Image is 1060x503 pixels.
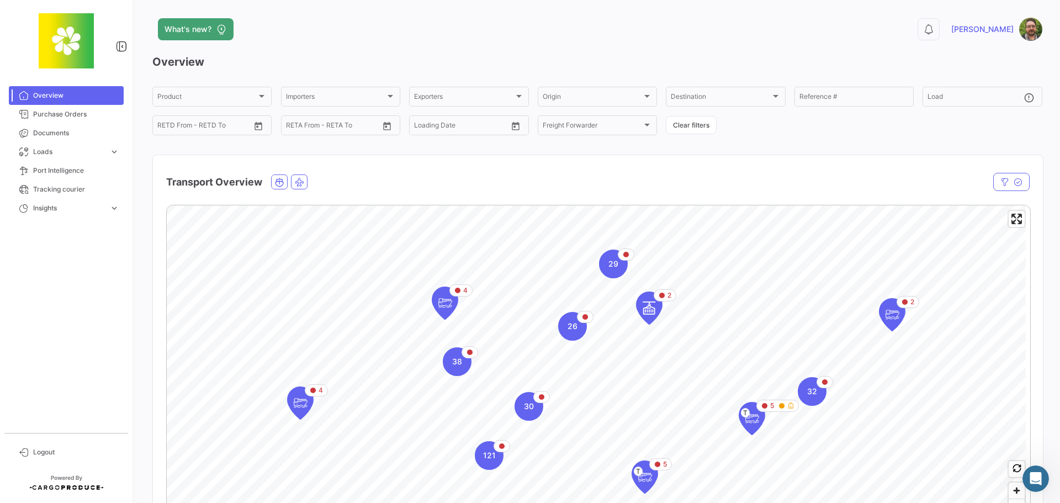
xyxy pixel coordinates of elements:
span: Destination [671,94,770,102]
p: How can we help? [22,97,199,116]
div: Map marker [287,386,314,420]
h3: Overview [152,54,1042,70]
a: Purchase Orders [9,105,124,124]
div: Map marker [432,287,458,320]
span: Exporters [414,94,513,102]
span: Purchase Orders [33,109,119,119]
span: Messages [147,372,185,380]
input: From [414,123,430,131]
span: 5 [663,459,667,469]
span: Overview [33,91,119,100]
div: Map marker [558,312,587,341]
input: To [181,123,225,131]
span: 38 [452,356,462,367]
div: Map marker [443,347,471,376]
button: Air [291,175,307,189]
a: Port Intelligence [9,161,124,180]
span: T [741,408,750,417]
button: Clear filters [666,116,717,134]
button: Open calendar [507,118,524,134]
div: Profile image for AndrielleYes, that’s correct. The issue wasn’t with the platform, but with the ... [12,146,209,187]
span: Logout [33,447,119,457]
div: Map marker [632,460,658,494]
div: Andrielle [49,167,83,178]
a: Documents [9,124,124,142]
div: Send us a message [11,193,210,224]
button: Zoom in [1009,483,1025,499]
span: 29 [608,258,618,269]
p: Hi [PERSON_NAME] [22,78,199,97]
span: Tracking courier [33,184,119,194]
span: 32 [807,386,817,397]
span: expand_more [109,147,119,157]
div: Map marker [879,298,905,331]
input: To [437,123,481,131]
img: SR.jpg [1019,18,1042,41]
input: To [309,123,353,131]
div: • [DATE] [86,167,116,178]
span: 2 [667,290,671,300]
span: 121 [483,450,496,461]
div: Recent messageProfile image for AndrielleYes, that’s correct. The issue wasn’t with the platform,... [11,130,210,188]
button: Messages [110,345,221,389]
span: Home [43,372,67,380]
input: From [286,123,301,131]
div: Map marker [798,377,826,406]
div: Map marker [636,292,662,325]
span: Freight Forwarder [543,123,642,131]
div: Recent message [23,139,198,151]
img: logo [22,24,107,35]
a: Tracking courier [9,180,124,199]
span: What's new? [165,24,211,35]
div: Map marker [599,250,628,278]
button: Enter fullscreen [1009,211,1025,227]
span: Loads [33,147,105,157]
div: Profile image for Andrielle [23,156,45,178]
span: Documents [33,128,119,138]
span: Yes, that’s correct. The issue wasn’t with the platform, but with the documentation uploaded. It ... [49,156,946,165]
img: 8664c674-3a9e-46e9-8cba-ffa54c79117b.jfif [39,13,94,68]
span: expand_more [109,203,119,213]
button: Open calendar [379,118,395,134]
div: Profile image for Andrielle [129,18,151,40]
span: Product [157,94,257,102]
div: Profile image for Juan [150,18,172,40]
span: T [634,467,643,476]
iframe: Intercom live chat [1022,465,1049,492]
span: 5 [770,401,774,411]
span: 4 [319,385,323,395]
span: 2 [910,297,914,307]
div: Map marker [475,441,504,470]
span: Importers [286,94,385,102]
input: From [157,123,173,131]
span: Port Intelligence [33,166,119,176]
div: Close [190,18,210,38]
span: Insights [33,203,105,213]
span: 4 [463,285,468,295]
div: Send us a message [23,203,184,214]
span: 26 [568,321,577,332]
div: Map marker [515,392,543,421]
button: What's new? [158,18,234,40]
span: [PERSON_NAME] [951,24,1014,35]
button: Open calendar [250,118,267,134]
div: Map marker [739,402,765,435]
span: Origin [543,94,642,102]
button: Ocean [272,175,287,189]
h4: Transport Overview [166,174,262,190]
a: Overview [9,86,124,105]
span: 30 [524,401,534,412]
